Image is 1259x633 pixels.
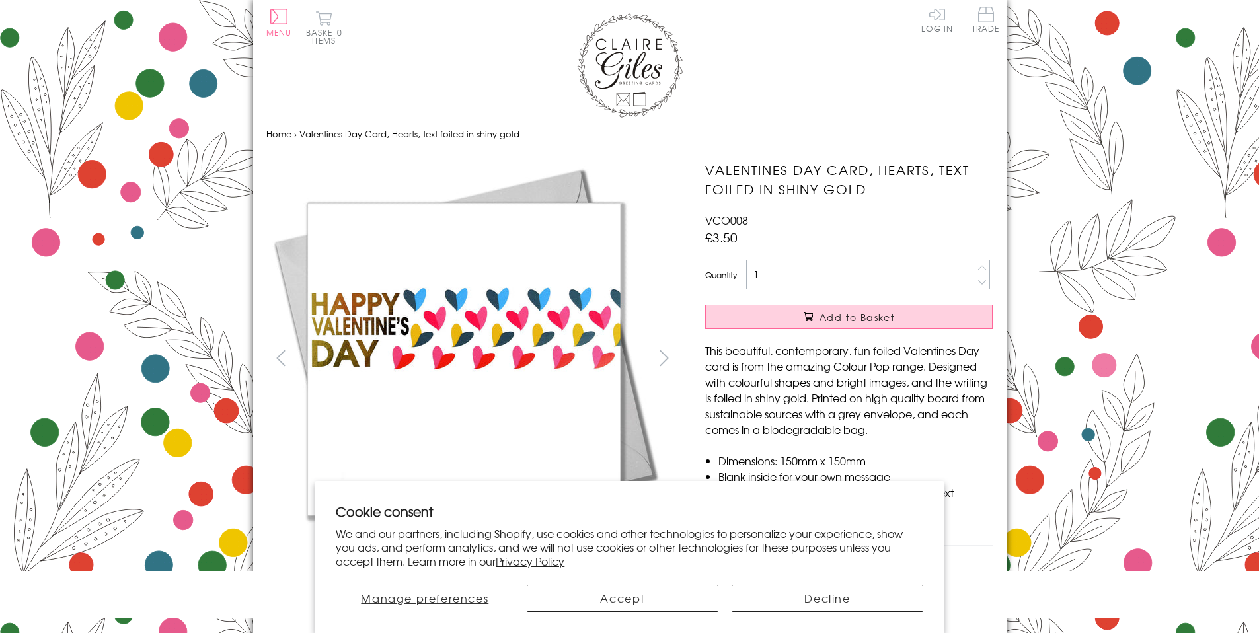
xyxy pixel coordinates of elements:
p: This beautiful, contemporary, fun foiled Valentines Day card is from the amazing Colour Pop range... [705,342,993,437]
button: next [649,343,679,373]
span: VCO008 [705,212,748,228]
span: Add to Basket [820,311,895,324]
button: Basket0 items [306,11,342,44]
p: We and our partners, including Shopify, use cookies and other technologies to personalize your ex... [336,527,923,568]
label: Quantity [705,269,737,281]
span: 0 items [312,26,342,46]
a: Home [266,128,291,140]
img: Claire Giles Greetings Cards [577,13,683,118]
button: Manage preferences [336,585,514,612]
span: Trade [972,7,1000,32]
span: › [294,128,297,140]
button: Menu [266,9,292,36]
a: Log In [921,7,953,32]
h2: Cookie consent [336,502,923,521]
button: Accept [527,585,718,612]
nav: breadcrumbs [266,121,993,148]
span: Menu [266,26,292,38]
span: Manage preferences [361,590,488,606]
a: Trade [972,7,1000,35]
li: Dimensions: 150mm x 150mm [718,453,993,468]
img: Valentines Day Card, Hearts, text foiled in shiny gold [266,161,663,557]
span: £3.50 [705,228,738,246]
h1: Valentines Day Card, Hearts, text foiled in shiny gold [705,161,993,199]
button: Decline [732,585,923,612]
span: Valentines Day Card, Hearts, text foiled in shiny gold [299,128,519,140]
a: Privacy Policy [496,553,564,569]
button: prev [266,343,296,373]
li: Blank inside for your own message [718,468,993,484]
button: Add to Basket [705,305,993,329]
